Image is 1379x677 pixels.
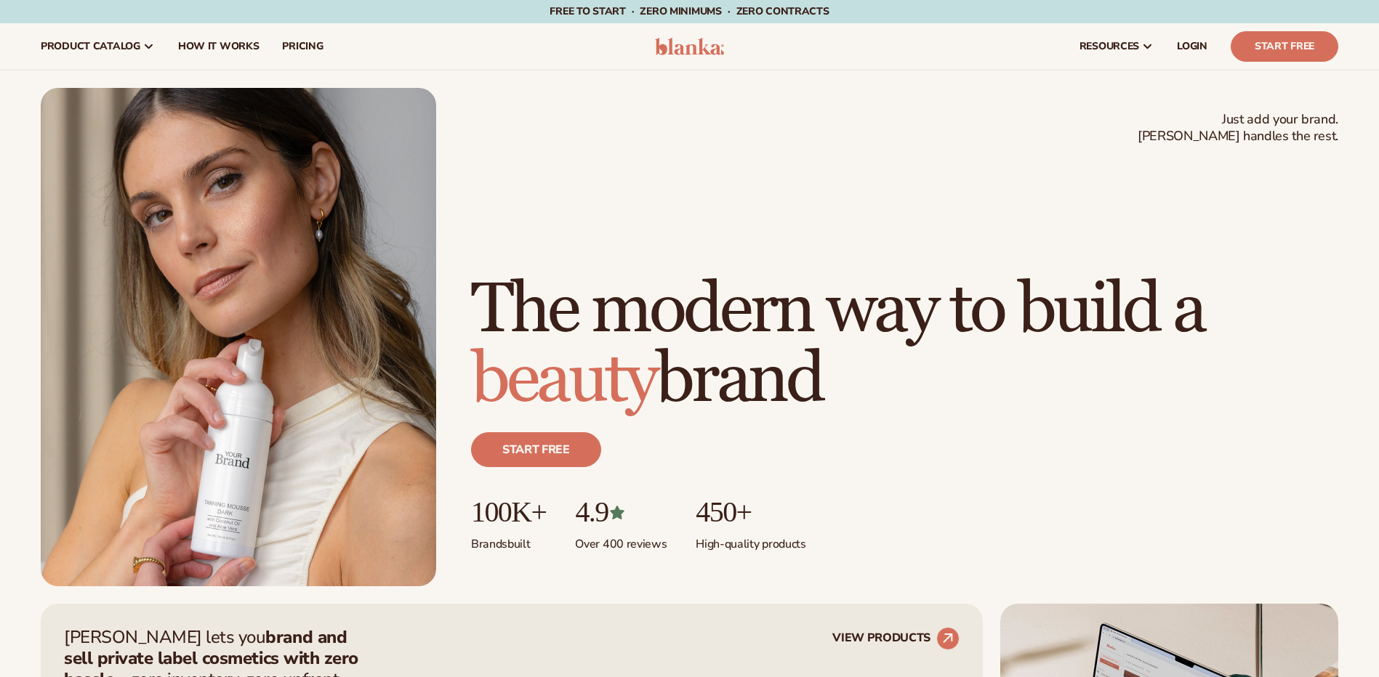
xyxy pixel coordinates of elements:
[696,496,805,528] p: 450+
[550,4,829,18] span: Free to start · ZERO minimums · ZERO contracts
[575,496,667,528] p: 4.9
[655,38,724,55] img: logo
[471,528,546,552] p: Brands built
[471,432,601,467] a: Start free
[1165,23,1219,70] a: LOGIN
[832,627,960,650] a: VIEW PRODUCTS
[282,41,323,52] span: pricing
[471,337,656,422] span: beauty
[1138,111,1338,145] span: Just add your brand. [PERSON_NAME] handles the rest.
[1231,31,1338,62] a: Start Free
[696,528,805,552] p: High-quality products
[41,41,140,52] span: product catalog
[270,23,334,70] a: pricing
[166,23,271,70] a: How It Works
[178,41,260,52] span: How It Works
[1068,23,1165,70] a: resources
[471,496,546,528] p: 100K+
[575,528,667,552] p: Over 400 reviews
[1080,41,1139,52] span: resources
[471,275,1338,415] h1: The modern way to build a brand
[29,23,166,70] a: product catalog
[1177,41,1207,52] span: LOGIN
[41,88,436,586] img: Female holding tanning mousse.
